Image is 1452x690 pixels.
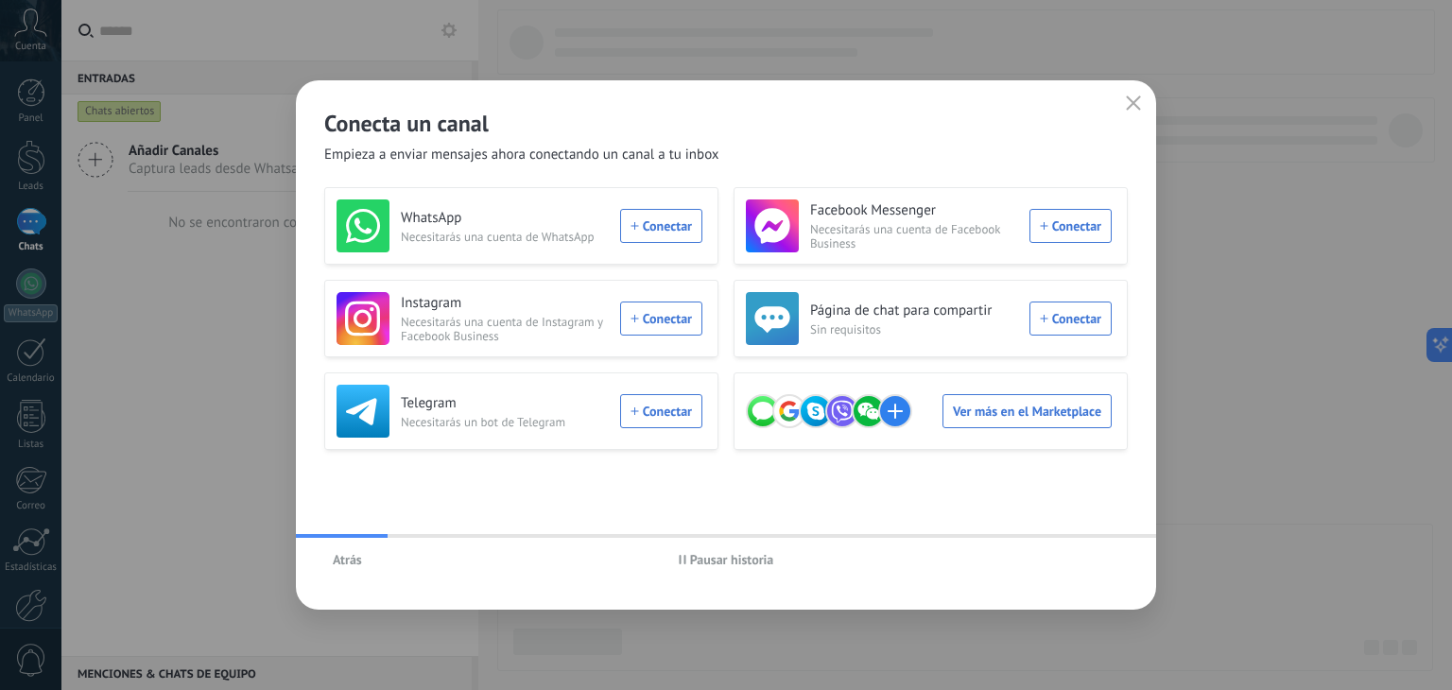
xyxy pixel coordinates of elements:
h2: Conecta un canal [324,109,1128,138]
button: Atrás [324,545,371,574]
span: Atrás [333,553,362,566]
button: Pausar historia [670,545,783,574]
span: Necesitarás una cuenta de Facebook Business [810,222,1018,250]
span: Empieza a enviar mensajes ahora conectando un canal a tu inbox [324,146,719,164]
span: Sin requisitos [810,322,1018,336]
span: Necesitarás una cuenta de Instagram y Facebook Business [401,315,609,343]
span: Necesitarás una cuenta de WhatsApp [401,230,609,244]
span: Pausar historia [690,553,774,566]
h3: Instagram [401,294,609,313]
h3: Facebook Messenger [810,201,1018,220]
span: Necesitarás un bot de Telegram [401,415,609,429]
h3: Telegram [401,394,609,413]
h3: WhatsApp [401,209,609,228]
h3: Página de chat para compartir [810,302,1018,320]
